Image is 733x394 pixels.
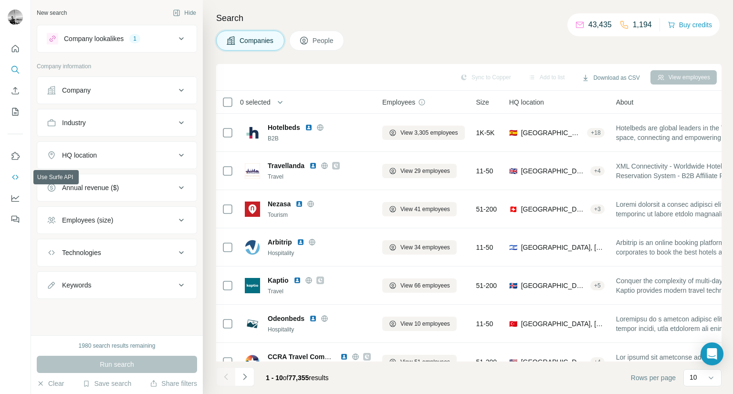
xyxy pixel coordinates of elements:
span: View 34 employees [400,243,450,252]
span: [GEOGRAPHIC_DATA], [GEOGRAPHIC_DATA], [GEOGRAPHIC_DATA] [521,166,586,176]
span: 11-50 [476,243,493,252]
img: Logo of CCRA Travel Commerce Network [245,354,260,370]
span: About [616,97,634,107]
span: Rows per page [631,373,676,383]
button: Clear [37,379,64,388]
span: View 29 employees [400,167,450,175]
div: + 5 [590,281,605,290]
span: [GEOGRAPHIC_DATA], [US_STATE] [521,357,586,367]
div: + 18 [587,128,604,137]
span: View 51 employees [400,358,450,366]
span: Size [476,97,489,107]
button: Use Surfe on LinkedIn [8,148,23,165]
button: Feedback [8,211,23,228]
span: 🇪🇸 [509,128,517,138]
span: 0 selected [240,97,271,107]
div: Tourism [268,211,371,219]
img: Logo of Odeonbeds [245,316,260,331]
span: of [283,374,289,382]
div: New search [37,9,67,17]
span: Nezasa [268,199,291,209]
img: Logo of Nezasa [245,202,260,217]
div: + 3 [590,205,605,213]
span: [GEOGRAPHIC_DATA], Island 1 [521,281,586,290]
div: Hospitality [268,325,371,334]
button: View 29 employees [382,164,457,178]
button: HQ location [37,144,197,167]
p: 1,194 [633,19,652,31]
p: Company information [37,62,197,71]
div: 1 [129,34,140,43]
button: View 41 employees [382,202,457,216]
span: Employees [382,97,415,107]
span: Arbitrip [268,237,292,247]
div: Keywords [62,280,91,290]
button: Employees (size) [37,209,197,232]
button: Share filters [150,379,197,388]
img: LinkedIn logo [295,200,303,208]
img: LinkedIn logo [309,162,317,170]
button: View 3,305 employees [382,126,465,140]
div: HQ location [62,150,97,160]
button: Search [8,61,23,78]
button: View 10 employees [382,317,457,331]
div: B2B [268,134,371,143]
div: Annual revenue ($) [62,183,119,192]
span: 51-200 [476,357,497,367]
button: Annual revenue ($) [37,176,197,199]
span: Companies [240,36,274,45]
button: Navigate to next page [235,367,254,386]
button: Industry [37,111,197,134]
h4: Search [216,11,722,25]
span: 51-200 [476,281,497,290]
span: View 41 employees [400,205,450,213]
span: 1 - 10 [266,374,283,382]
button: View 34 employees [382,240,457,255]
div: + 4 [590,358,605,366]
span: View 66 employees [400,281,450,290]
span: Hotelbeds [268,123,300,132]
span: People [313,36,335,45]
img: Logo of Kaptio [245,278,260,293]
button: My lists [8,103,23,120]
div: Travel [268,287,371,296]
span: View 3,305 employees [400,128,458,137]
img: LinkedIn logo [340,353,348,361]
img: Avatar [8,10,23,25]
span: Travellanda [268,161,304,170]
span: View 10 employees [400,319,450,328]
button: Use Surfe API [8,169,23,186]
button: Company [37,79,197,102]
span: [GEOGRAPHIC_DATA], [GEOGRAPHIC_DATA] [521,243,605,252]
span: 51-200 [476,204,497,214]
span: results [266,374,329,382]
span: 🇹🇷 [509,319,517,329]
button: View 66 employees [382,278,457,293]
div: Company lookalikes [64,34,124,43]
span: Kaptio [268,276,289,285]
button: Keywords [37,274,197,297]
span: HQ location [509,97,544,107]
div: 1980 search results remaining [79,341,156,350]
p: 10 [690,373,697,382]
button: Buy credits [668,18,712,32]
div: Employees (size) [62,215,113,225]
span: 11-50 [476,166,493,176]
img: LinkedIn logo [309,315,317,322]
button: View 51 employees [382,355,457,369]
button: Enrich CSV [8,82,23,99]
div: Company [62,85,91,95]
div: Industry [62,118,86,128]
button: Dashboard [8,190,23,207]
span: [GEOGRAPHIC_DATA], [GEOGRAPHIC_DATA] [521,204,586,214]
p: 43,435 [588,19,612,31]
span: 🇮🇸 [509,281,517,290]
img: LinkedIn logo [293,277,301,284]
div: Hospitality [268,249,371,257]
div: Travel [268,172,371,181]
button: Quick start [8,40,23,57]
span: [GEOGRAPHIC_DATA], [GEOGRAPHIC_DATA] [521,319,605,329]
img: Logo of Travellanda [245,163,260,179]
button: Technologies [37,241,197,264]
img: Logo of Hotelbeds [245,125,260,140]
